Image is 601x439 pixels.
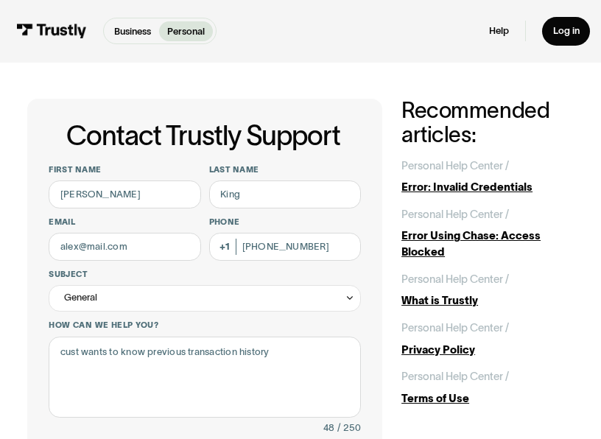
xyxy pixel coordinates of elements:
div: Error Using Chase: Access Blocked [401,228,574,260]
div: Personal Help Center / [401,368,509,384]
div: Error: Invalid Credentials [401,179,574,195]
img: Trustly Logo [16,24,87,38]
div: Personal Help Center / [401,206,509,222]
input: Howard [209,180,361,208]
label: Phone [209,217,361,228]
a: Personal [159,21,213,41]
p: Personal [167,24,205,38]
h2: Recommended articles: [401,99,574,147]
div: Terms of Use [401,390,574,407]
a: Help [489,25,509,38]
label: First name [49,164,200,175]
label: Subject [49,269,361,280]
h1: Contact Trustly Support [46,121,361,150]
a: Personal Help Center /Error Using Chase: Access Blocked [401,206,574,260]
div: Personal Help Center / [401,158,509,174]
div: What is Trustly [401,292,574,309]
div: General [64,289,97,306]
p: Business [114,24,151,38]
input: (555) 555-5555 [209,233,361,261]
a: Personal Help Center /What is Trustly [401,271,574,309]
div: Log in [553,25,580,38]
label: Email [49,217,200,228]
div: Personal Help Center / [401,320,509,336]
input: Alex [49,180,200,208]
a: Personal Help Center /Privacy Policy [401,320,574,357]
a: Log in [542,17,590,46]
input: alex@mail.com [49,233,200,261]
div: Privacy Policy [401,342,574,358]
label: Last name [209,164,361,175]
div: General [49,285,361,312]
div: / 250 [337,420,361,436]
a: Personal Help Center /Error: Invalid Credentials [401,158,574,195]
a: Business [106,21,159,41]
label: How can we help you? [49,320,361,331]
div: Personal Help Center / [401,271,509,287]
div: 48 [323,420,334,436]
a: Personal Help Center /Terms of Use [401,368,574,406]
